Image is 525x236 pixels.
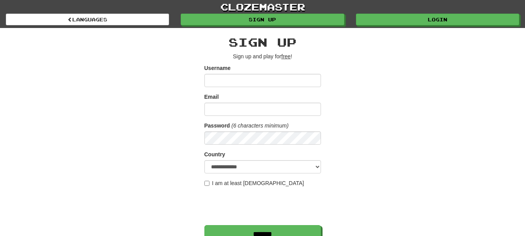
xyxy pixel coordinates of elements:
label: Password [204,122,230,129]
iframe: reCAPTCHA [204,191,323,221]
a: Login [356,14,519,25]
p: Sign up and play for ! [204,52,321,60]
u: free [281,53,291,59]
a: Languages [6,14,169,25]
label: Country [204,150,225,158]
label: Username [204,64,231,72]
input: I am at least [DEMOGRAPHIC_DATA] [204,181,209,186]
a: Sign up [181,14,344,25]
label: Email [204,93,219,101]
h2: Sign up [204,36,321,49]
em: (6 characters minimum) [232,122,289,129]
label: I am at least [DEMOGRAPHIC_DATA] [204,179,304,187]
